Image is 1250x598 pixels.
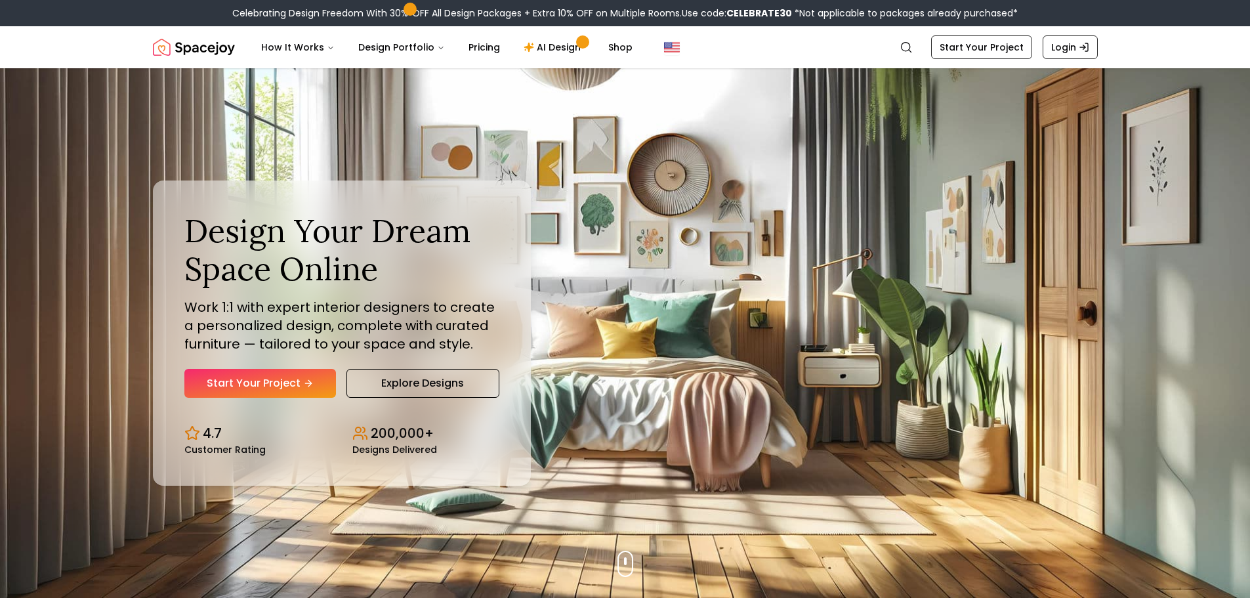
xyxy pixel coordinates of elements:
[726,7,792,20] b: CELEBRATE30
[184,369,336,398] a: Start Your Project
[153,34,235,60] img: Spacejoy Logo
[352,445,437,454] small: Designs Delivered
[184,445,266,454] small: Customer Rating
[931,35,1032,59] a: Start Your Project
[1043,35,1098,59] a: Login
[153,34,235,60] a: Spacejoy
[348,34,455,60] button: Design Portfolio
[792,7,1018,20] span: *Not applicable to packages already purchased*
[458,34,510,60] a: Pricing
[203,424,222,442] p: 4.7
[184,212,499,288] h1: Design Your Dream Space Online
[598,34,643,60] a: Shop
[184,414,499,454] div: Design stats
[664,39,680,55] img: United States
[371,424,434,442] p: 200,000+
[513,34,595,60] a: AI Design
[184,298,499,353] p: Work 1:1 with expert interior designers to create a personalized design, complete with curated fu...
[251,34,643,60] nav: Main
[251,34,345,60] button: How It Works
[153,26,1098,68] nav: Global
[346,369,499,398] a: Explore Designs
[682,7,792,20] span: Use code:
[232,7,1018,20] div: Celebrating Design Freedom With 30% OFF All Design Packages + Extra 10% OFF on Multiple Rooms.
